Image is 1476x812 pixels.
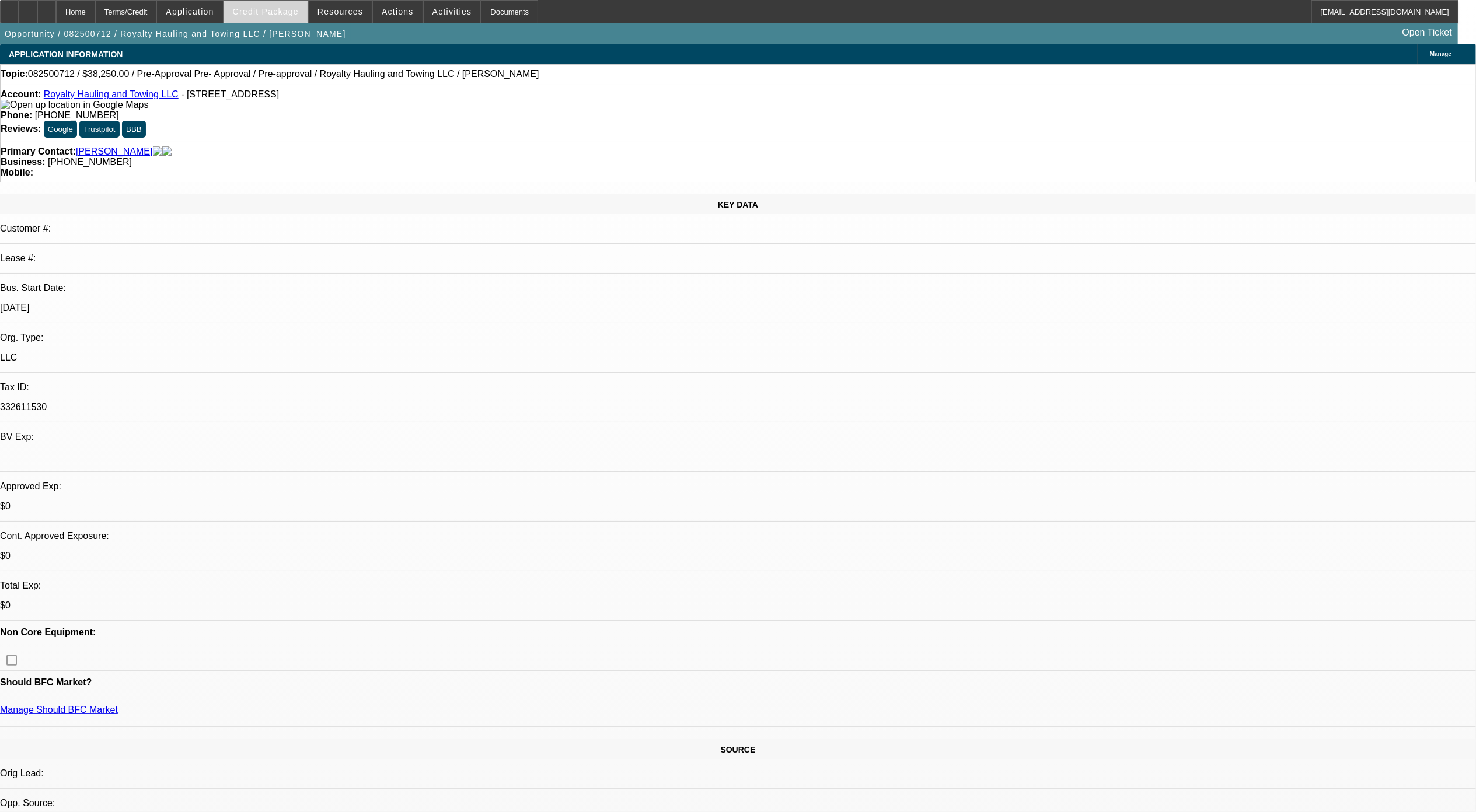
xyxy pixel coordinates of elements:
span: Opportunity / 082500712 / Royalty Hauling and Towing LLC / [PERSON_NAME] [5,29,346,38]
span: KEY DATA [718,200,758,209]
span: Manage [1430,51,1451,57]
span: Application [166,7,214,16]
a: Royalty Hauling and Towing LLC [44,89,179,99]
strong: Business: [1,157,45,167]
span: APPLICATION INFORMATION [9,50,123,59]
img: facebook-icon.png [153,146,162,157]
img: Open up location in Google Maps [1,100,148,110]
span: 082500712 / $38,250.00 / Pre-Approval Pre- Approval / Pre-approval / Royalty Hauling and Towing L... [28,69,539,79]
button: Resources [309,1,372,23]
a: Open Ticket [1398,23,1457,43]
button: Google [44,121,77,138]
button: Credit Package [224,1,308,23]
span: Actions [382,7,414,16]
span: SOURCE [721,745,756,754]
span: Resources [317,7,363,16]
span: Activities [432,7,472,16]
strong: Reviews: [1,124,41,134]
button: Application [157,1,222,23]
button: Actions [373,1,423,23]
strong: Phone: [1,110,32,120]
strong: Mobile: [1,167,33,177]
a: [PERSON_NAME] [76,146,153,157]
strong: Topic: [1,69,28,79]
strong: Primary Contact: [1,146,76,157]
button: BBB [122,121,146,138]
strong: Account: [1,89,41,99]
span: Credit Package [233,7,299,16]
span: [PHONE_NUMBER] [48,157,132,167]
span: [PHONE_NUMBER] [35,110,119,120]
button: Trustpilot [79,121,119,138]
button: Activities [424,1,481,23]
span: - [STREET_ADDRESS] [181,89,279,99]
img: linkedin-icon.png [162,146,172,157]
a: View Google Maps [1,100,148,110]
